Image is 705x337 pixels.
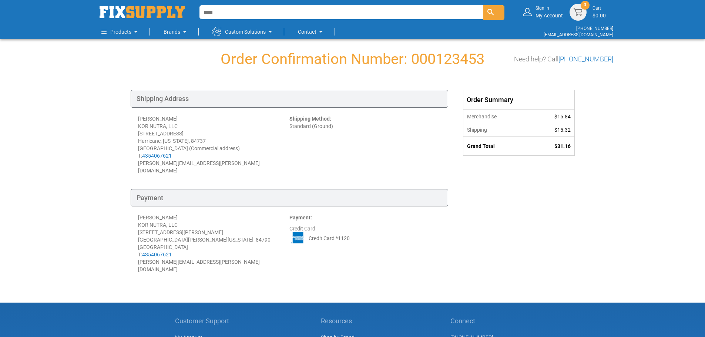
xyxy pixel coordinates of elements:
a: store logo [100,6,185,18]
a: Products [101,24,140,39]
span: $31.16 [554,143,571,149]
img: AE [289,232,306,243]
div: Order Summary [463,90,574,109]
h1: Order Confirmation Number: 000123453 [92,51,613,67]
div: [PERSON_NAME] KOR NUTRA, LLC [STREET_ADDRESS] Hurricane, [US_STATE], 84737 [GEOGRAPHIC_DATA] (Com... [138,115,289,174]
span: $15.84 [554,114,571,119]
h5: Resources [321,317,363,325]
a: Custom Solutions [212,24,275,39]
span: $15.32 [554,127,571,133]
a: [PHONE_NUMBER] [576,26,613,31]
a: 4354067621 [142,252,172,257]
th: Merchandise [463,109,531,123]
a: [PHONE_NUMBER] [558,55,613,63]
a: Brands [164,24,189,39]
a: 4354067621 [142,153,172,159]
div: [PERSON_NAME] KOR NUTRA, LLC [STREET_ADDRESS][PERSON_NAME] [GEOGRAPHIC_DATA][PERSON_NAME][US_STAT... [138,214,289,273]
div: Standard (Ground) [289,115,441,174]
a: Contact [298,24,325,39]
h5: Customer Support [175,317,233,325]
strong: Grand Total [467,143,495,149]
div: Shipping Address [131,90,448,108]
div: Payment [131,189,448,207]
span: $0.00 [592,13,606,18]
span: Credit Card *1120 [309,235,350,242]
a: [EMAIL_ADDRESS][DOMAIN_NAME] [544,32,613,37]
img: Fix Industrial Supply [100,6,185,18]
span: 0 [584,2,586,8]
th: Shipping [463,123,531,137]
h5: Connect [450,317,530,325]
small: Sign in [536,5,563,11]
div: My Account [536,5,563,19]
strong: Payment: [289,215,312,220]
h3: Need help? Call [514,55,613,63]
strong: Shipping Method: [289,116,331,122]
small: Cart [592,5,606,11]
div: Credit Card [289,214,441,273]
